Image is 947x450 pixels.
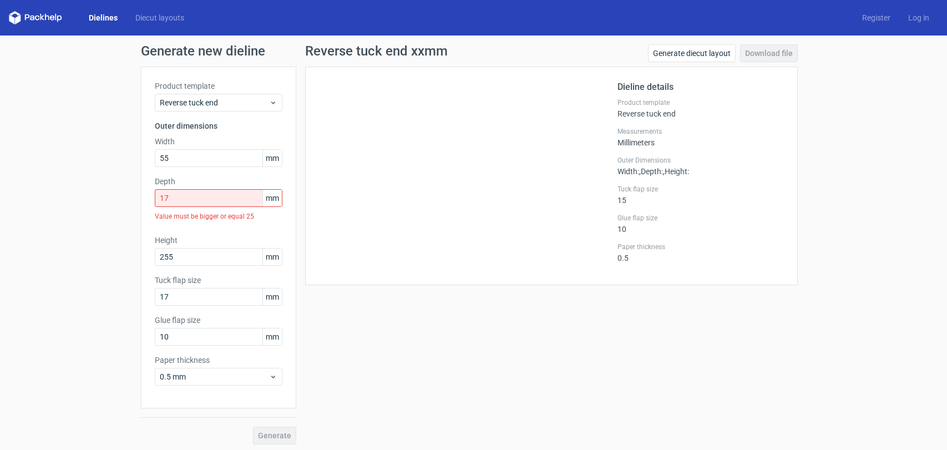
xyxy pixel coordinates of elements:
[617,98,784,118] div: Reverse tuck end
[126,12,193,23] a: Diecut layouts
[617,185,784,205] div: 15
[617,98,784,107] label: Product template
[305,44,448,58] h1: Reverse tuck end xxmm
[141,44,807,58] h1: Generate new dieline
[160,371,269,382] span: 0.5 mm
[262,249,282,265] span: mm
[648,44,736,62] a: Generate diecut layout
[617,127,784,147] div: Millimeters
[262,150,282,166] span: mm
[262,190,282,206] span: mm
[617,156,784,165] label: Outer Dimensions
[80,12,126,23] a: Dielines
[155,207,282,226] div: Value must be bigger or equal 25
[617,242,784,251] label: Paper thickness
[155,136,282,147] label: Width
[617,214,784,223] label: Glue flap size
[262,328,282,345] span: mm
[639,167,663,176] span: , Depth :
[617,185,784,194] label: Tuck flap size
[899,12,938,23] a: Log in
[617,167,639,176] span: Width :
[617,80,784,94] h2: Dieline details
[155,120,282,132] h3: Outer dimensions
[262,289,282,305] span: mm
[853,12,899,23] a: Register
[160,97,269,108] span: Reverse tuck end
[617,214,784,234] div: 10
[617,242,784,262] div: 0.5
[155,315,282,326] label: Glue flap size
[155,275,282,286] label: Tuck flap size
[617,127,784,136] label: Measurements
[155,235,282,246] label: Height
[155,80,282,92] label: Product template
[663,167,689,176] span: , Height :
[155,355,282,366] label: Paper thickness
[155,176,282,187] label: Depth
